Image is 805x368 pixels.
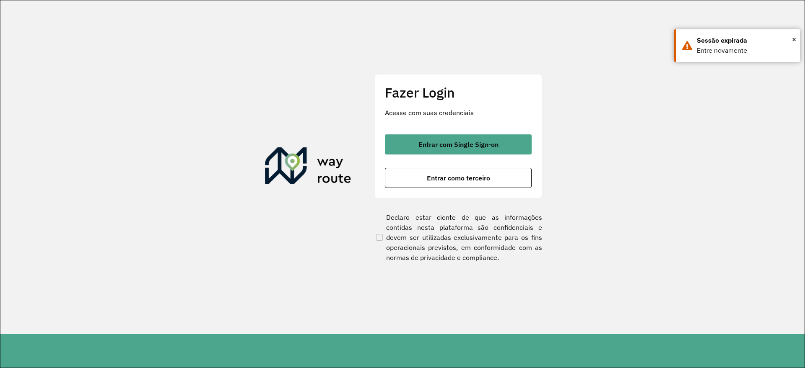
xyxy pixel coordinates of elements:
[427,175,490,181] span: Entrar como terceiro
[385,108,532,118] p: Acesse com suas credenciais
[792,33,796,46] span: ×
[385,85,532,100] h2: Fazer Login
[418,141,499,148] span: Entrar com Single Sign-on
[374,212,542,262] label: Declaro estar ciente de que as informações contidas nesta plataforma são confidenciais e devem se...
[697,36,794,46] div: Sessão expirada
[385,168,532,188] button: button
[697,46,794,56] div: Entre novamente
[265,147,351,188] img: Roteirizador AmbevTech
[385,134,532,154] button: button
[792,33,796,46] button: Close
